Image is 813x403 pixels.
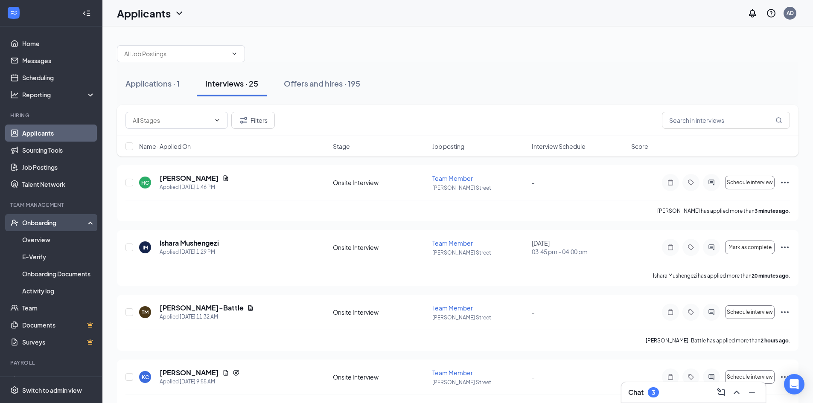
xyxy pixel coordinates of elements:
span: Schedule interview [727,374,773,380]
span: 03:45 pm - 04:00 pm [532,247,626,256]
svg: WorkstreamLogo [9,9,18,17]
svg: QuestionInfo [766,8,776,18]
button: ComposeMessage [714,386,728,399]
span: Mark as complete [728,244,772,250]
a: Activity log [22,282,95,299]
p: [PERSON_NAME] Street [432,379,527,386]
svg: Ellipses [780,242,790,252]
svg: Document [222,369,229,376]
p: [PERSON_NAME] Street [432,184,527,191]
span: Score [631,142,648,151]
input: Search in interviews [662,112,790,129]
div: Hiring [10,112,93,119]
span: Name · Applied On [139,142,191,151]
a: Messages [22,52,95,69]
b: 2 hours ago [761,337,789,344]
svg: Tag [686,179,696,186]
svg: Tag [686,244,696,251]
svg: MagnifyingGlass [775,117,782,124]
svg: Tag [686,309,696,316]
a: Onboarding Documents [22,265,95,282]
svg: Tag [686,374,696,380]
span: Schedule interview [727,309,773,315]
h5: [PERSON_NAME] [160,174,219,183]
div: Reporting [22,90,96,99]
svg: Settings [10,386,19,394]
div: Open Intercom Messenger [784,374,804,394]
div: Applied [DATE] 1:29 PM [160,248,219,256]
svg: ChevronDown [174,8,184,18]
div: KC [142,374,149,381]
a: Applicants [22,125,95,142]
div: Payroll [10,359,93,366]
b: 20 minutes ago [752,273,789,279]
button: ChevronUp [730,386,743,399]
svg: Document [222,175,229,182]
div: Onsite Interview [333,178,427,187]
button: Minimize [745,386,759,399]
input: All Stages [133,116,210,125]
span: Team Member [432,369,473,377]
a: SurveysCrown [22,333,95,351]
svg: Document [247,304,254,311]
span: Job posting [432,142,464,151]
a: Scheduling [22,69,95,86]
button: Schedule interview [725,176,775,189]
div: Onboarding [22,218,88,227]
a: Sourcing Tools [22,142,95,159]
a: E-Verify [22,248,95,265]
p: [PERSON_NAME] has applied more than . [657,207,790,215]
span: - [532,179,535,186]
h3: Chat [628,388,644,397]
a: DocumentsCrown [22,316,95,333]
input: All Job Postings [124,49,227,58]
button: Schedule interview [725,370,775,384]
div: 3 [652,389,655,396]
svg: Ellipses [780,372,790,382]
div: AD [787,9,794,17]
b: 3 minutes ago [755,208,789,214]
span: - [532,373,535,381]
svg: ChevronUp [731,387,742,397]
a: Home [22,35,95,52]
div: Onsite Interview [333,243,427,252]
svg: Reapply [233,369,239,376]
h1: Applicants [117,6,171,20]
div: Applied [DATE] 9:55 AM [160,377,239,386]
div: Onsite Interview [333,373,427,381]
a: Talent Network [22,176,95,193]
svg: Ellipses [780,307,790,317]
svg: ActiveChat [706,244,717,251]
div: TM [142,309,149,316]
svg: Filter [239,115,249,125]
svg: ActiveChat [706,309,717,316]
h5: Ishara Mushengezi [160,238,219,248]
svg: ActiveChat [706,179,717,186]
h5: [PERSON_NAME]-Battle [160,303,244,313]
span: Team Member [432,239,473,247]
p: [PERSON_NAME] Street [432,314,527,321]
div: Applications · 1 [125,78,180,89]
svg: Ellipses [780,177,790,188]
svg: Note [665,374,676,380]
button: Schedule interview [725,305,775,319]
svg: ActiveChat [706,374,717,380]
div: Team Management [10,201,93,209]
div: IM [143,244,148,251]
div: Applied [DATE] 1:46 PM [160,183,229,191]
div: Onsite Interview [333,308,427,316]
div: HC [141,179,149,186]
span: Team Member [432,304,473,312]
span: Team Member [432,174,473,182]
div: [DATE] [532,239,626,256]
button: Mark as complete [725,241,775,254]
svg: ChevronDown [214,117,221,124]
div: Switch to admin view [22,386,82,394]
svg: UserCheck [10,218,19,227]
p: Ishara Mushengezi has applied more than . [653,272,790,279]
svg: Collapse [82,9,91,17]
span: Stage [333,142,350,151]
span: Schedule interview [727,180,773,186]
svg: Minimize [747,387,757,397]
svg: Note [665,244,676,251]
